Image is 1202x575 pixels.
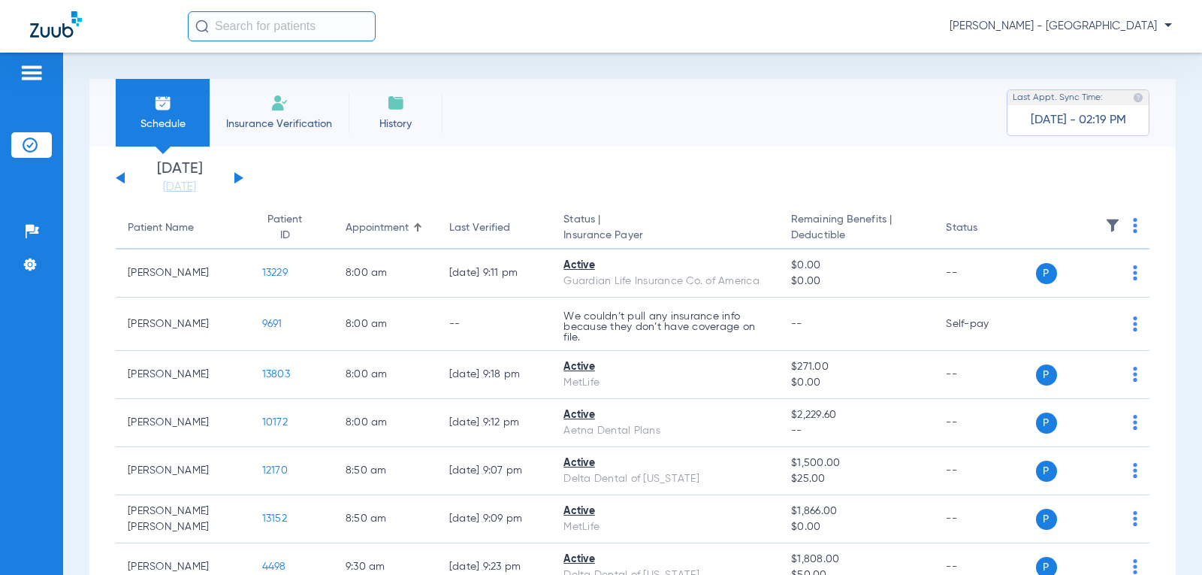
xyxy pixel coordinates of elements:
[262,561,286,572] span: 4498
[563,407,767,423] div: Active
[270,94,288,112] img: Manual Insurance Verification
[791,375,922,391] span: $0.00
[1013,90,1103,105] span: Last Appt. Sync Time:
[791,471,922,487] span: $25.00
[791,455,922,471] span: $1,500.00
[563,504,767,519] div: Active
[437,298,552,351] td: --
[334,495,437,543] td: 8:50 AM
[563,423,767,439] div: Aetna Dental Plans
[1133,511,1137,526] img: group-dot-blue.svg
[1036,461,1057,482] span: P
[437,495,552,543] td: [DATE] 9:09 PM
[262,212,322,244] div: Patient ID
[262,212,308,244] div: Patient ID
[1133,316,1137,331] img: group-dot-blue.svg
[1133,218,1137,233] img: group-dot-blue.svg
[334,351,437,399] td: 8:00 AM
[449,220,510,236] div: Last Verified
[791,519,922,535] span: $0.00
[791,423,922,439] span: --
[791,258,922,274] span: $0.00
[116,298,250,351] td: [PERSON_NAME]
[195,20,209,33] img: Search Icon
[116,351,250,399] td: [PERSON_NAME]
[1036,365,1057,386] span: P
[116,495,250,543] td: [PERSON_NAME] [PERSON_NAME]
[437,399,552,447] td: [DATE] 9:12 PM
[334,298,437,351] td: 8:00 AM
[1133,265,1137,280] img: group-dot-blue.svg
[30,11,82,38] img: Zuub Logo
[262,513,287,524] span: 13152
[1036,509,1057,530] span: P
[779,207,934,250] th: Remaining Benefits |
[934,207,1035,250] th: Status
[563,455,767,471] div: Active
[563,258,767,274] div: Active
[934,351,1035,399] td: --
[387,94,405,112] img: History
[791,274,922,289] span: $0.00
[116,399,250,447] td: [PERSON_NAME]
[360,117,431,132] span: History
[334,447,437,495] td: 8:50 AM
[20,64,44,82] img: hamburger-icon
[563,375,767,391] div: MetLife
[437,250,552,298] td: [DATE] 9:11 PM
[437,351,552,399] td: [DATE] 9:18 PM
[128,220,238,236] div: Patient Name
[134,180,225,195] a: [DATE]
[346,220,409,236] div: Appointment
[791,504,922,519] span: $1,866.00
[1036,413,1057,434] span: P
[221,117,337,132] span: Insurance Verification
[551,207,779,250] th: Status |
[934,495,1035,543] td: --
[346,220,425,236] div: Appointment
[127,117,198,132] span: Schedule
[1133,463,1137,478] img: group-dot-blue.svg
[154,94,172,112] img: Schedule
[116,447,250,495] td: [PERSON_NAME]
[1031,113,1126,128] span: [DATE] - 02:19 PM
[934,447,1035,495] td: --
[128,220,194,236] div: Patient Name
[791,407,922,423] span: $2,229.60
[1105,218,1120,233] img: filter.svg
[262,268,288,278] span: 13229
[449,220,540,236] div: Last Verified
[437,447,552,495] td: [DATE] 9:07 PM
[1133,415,1137,430] img: group-dot-blue.svg
[188,11,376,41] input: Search for patients
[934,399,1035,447] td: --
[563,471,767,487] div: Delta Dental of [US_STATE]
[563,359,767,375] div: Active
[334,250,437,298] td: 8:00 AM
[134,162,225,195] li: [DATE]
[791,359,922,375] span: $271.00
[563,228,767,244] span: Insurance Payer
[1133,367,1137,382] img: group-dot-blue.svg
[1133,92,1143,103] img: last sync help info
[934,250,1035,298] td: --
[791,319,802,329] span: --
[262,417,288,428] span: 10172
[791,228,922,244] span: Deductible
[563,274,767,289] div: Guardian Life Insurance Co. of America
[563,519,767,535] div: MetLife
[563,552,767,567] div: Active
[791,552,922,567] span: $1,808.00
[934,298,1035,351] td: Self-pay
[262,465,288,476] span: 12170
[1036,263,1057,284] span: P
[950,19,1172,34] span: [PERSON_NAME] - [GEOGRAPHIC_DATA]
[563,311,767,343] p: We couldn’t pull any insurance info because they don’t have coverage on file.
[262,369,290,380] span: 13803
[1133,559,1137,574] img: group-dot-blue.svg
[334,399,437,447] td: 8:00 AM
[116,250,250,298] td: [PERSON_NAME]
[262,319,282,329] span: 9691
